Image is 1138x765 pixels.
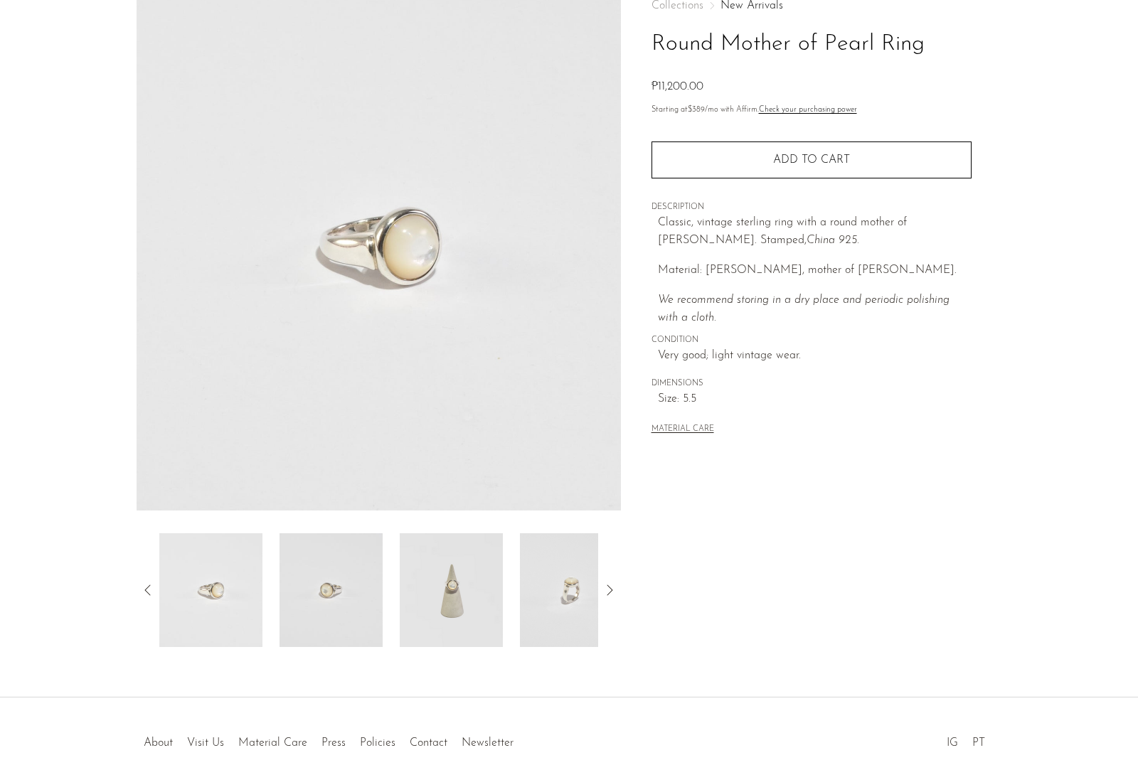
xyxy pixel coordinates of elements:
[400,533,503,647] img: Round Mother of Pearl Ring
[159,533,262,647] img: Round Mother of Pearl Ring
[652,334,972,347] span: CONDITION
[280,533,383,647] img: Round Mother of Pearl Ring
[773,154,850,166] span: Add to cart
[520,533,623,647] img: Round Mother of Pearl Ring
[652,424,714,435] button: MATERIAL CARE
[652,201,972,214] span: DESCRIPTION
[144,737,173,749] a: About
[658,294,950,324] i: We recommend storing in a dry place and periodic polishing with a cloth.
[658,262,972,280] p: Material: [PERSON_NAME], mother of [PERSON_NAME].
[658,214,972,250] p: Classic, vintage sterling ring with a round mother of [PERSON_NAME]. Stamped,
[652,81,703,92] span: ₱11,200.00
[652,104,972,117] p: Starting at /mo with Affirm.
[807,235,859,246] em: China 925.
[688,106,705,114] span: $389
[658,347,972,365] span: Very good; light vintage wear.
[321,737,346,749] a: Press
[137,726,521,753] ul: Quick links
[238,737,307,749] a: Material Care
[410,737,447,749] a: Contact
[360,737,395,749] a: Policies
[652,141,972,178] button: Add to cart
[759,106,857,114] a: Check your purchasing power - Learn more about Affirm Financing (opens in modal)
[652,378,972,390] span: DIMENSIONS
[658,390,972,409] span: Size: 5.5
[187,737,224,749] a: Visit Us
[972,737,985,749] a: PT
[652,26,972,63] h1: Round Mother of Pearl Ring
[947,737,958,749] a: IG
[940,726,992,753] ul: Social Medias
